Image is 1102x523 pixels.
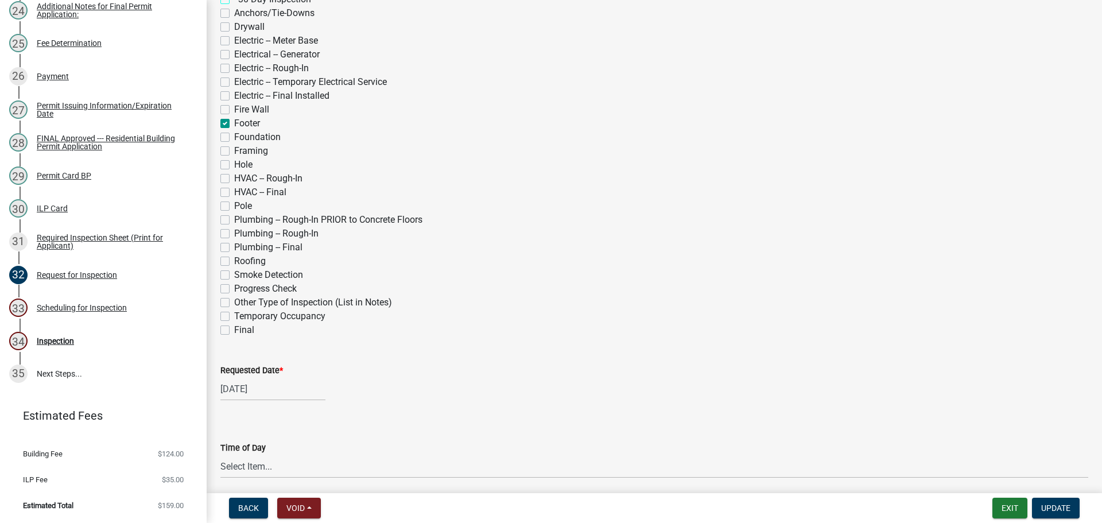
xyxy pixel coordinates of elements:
[220,367,283,375] label: Requested Date
[9,365,28,383] div: 35
[9,67,28,86] div: 26
[234,282,297,296] label: Progress Check
[23,476,48,483] span: ILP Fee
[234,130,281,144] label: Foundation
[234,268,303,282] label: Smoke Detection
[9,166,28,185] div: 29
[37,102,188,118] div: Permit Issuing Information/Expiration Date
[23,502,73,509] span: Estimated Total
[9,199,28,218] div: 30
[229,498,268,518] button: Back
[234,158,253,172] label: Hole
[220,444,266,452] label: Time of Day
[234,172,302,185] label: HVAC -- Rough-In
[158,502,184,509] span: $159.00
[234,34,318,48] label: Electric -- Meter Base
[9,299,28,317] div: 33
[234,296,392,309] label: Other Type of Inspection (List in Notes)
[37,39,102,47] div: Fee Determination
[9,133,28,152] div: 28
[234,89,329,103] label: Electric -- Final Installed
[9,404,188,427] a: Estimated Fees
[37,234,188,250] div: Required Inspection Sheet (Print for Applicant)
[162,476,184,483] span: $35.00
[234,103,269,117] label: Fire Wall
[234,241,302,254] label: Plumbing -- Final
[234,48,320,61] label: Electrical -- Generator
[9,100,28,119] div: 27
[9,1,28,20] div: 24
[234,61,309,75] label: Electric -- Rough-In
[1041,503,1070,513] span: Update
[37,2,188,18] div: Additional Notes for Final Permit Application:
[234,309,325,323] label: Temporary Occupancy
[234,75,387,89] label: Electric -- Temporary Electrical Service
[238,503,259,513] span: Back
[234,144,268,158] label: Framing
[1032,498,1080,518] button: Update
[234,254,266,268] label: Roofing
[220,377,325,401] input: mm/dd/yyyy
[234,323,254,337] label: Final
[9,266,28,284] div: 32
[37,172,91,180] div: Permit Card BP
[9,34,28,52] div: 25
[9,332,28,350] div: 34
[234,117,260,130] label: Footer
[23,450,63,458] span: Building Fee
[992,498,1027,518] button: Exit
[234,199,252,213] label: Pole
[234,185,286,199] label: HVAC -- Final
[37,304,127,312] div: Scheduling for Inspection
[234,6,315,20] label: Anchors/Tie-Downs
[37,134,188,150] div: FINAL Approved --- Residential Building Permit Application
[277,498,321,518] button: Void
[286,503,305,513] span: Void
[37,271,117,279] div: Request for Inspection
[37,204,68,212] div: ILP Card
[37,337,74,345] div: Inspection
[234,20,265,34] label: Drywall
[234,227,319,241] label: Plumbing -- Rough-In
[37,72,69,80] div: Payment
[9,233,28,251] div: 31
[234,213,422,227] label: Plumbing -- Rough-In PRIOR to Concrete Floors
[158,450,184,458] span: $124.00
